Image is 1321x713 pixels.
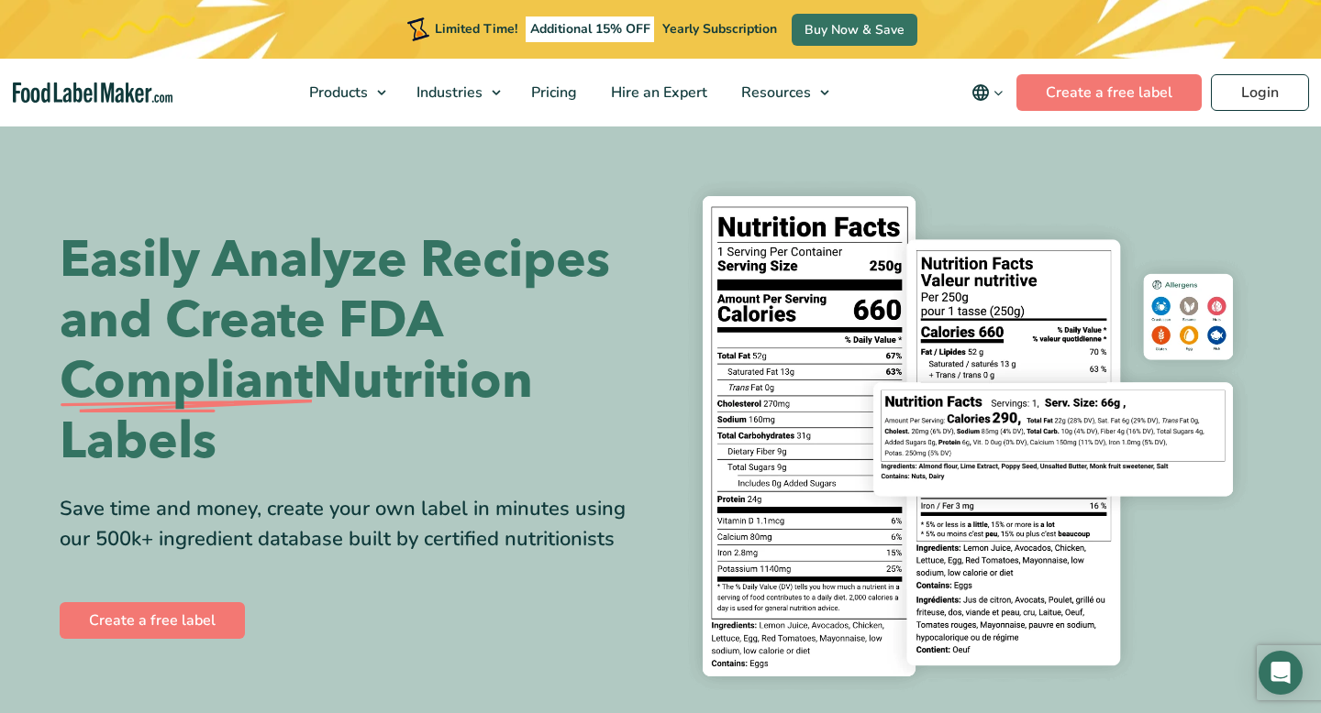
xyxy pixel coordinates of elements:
a: Login [1211,74,1309,111]
a: Hire an Expert [594,59,720,126]
a: Pricing [515,59,590,126]
span: Resources [736,82,813,103]
span: Yearly Subscription [662,20,777,38]
a: Create a free label [60,602,245,639]
a: Resources [725,59,838,126]
span: Additional 15% OFF [526,16,655,42]
a: Create a free label [1016,74,1202,111]
h1: Easily Analyze Recipes and Create FDA Nutrition Labels [60,230,647,472]
span: Hire an Expert [605,82,709,103]
a: Buy Now & Save [792,14,917,46]
span: Pricing [526,82,579,103]
span: Compliant [60,351,313,411]
a: Products [293,59,395,126]
span: Industries [411,82,484,103]
span: Limited Time! [435,20,517,38]
div: Save time and money, create your own label in minutes using our 500k+ ingredient database built b... [60,494,647,554]
a: Industries [400,59,510,126]
div: Open Intercom Messenger [1259,651,1303,695]
span: Products [304,82,370,103]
